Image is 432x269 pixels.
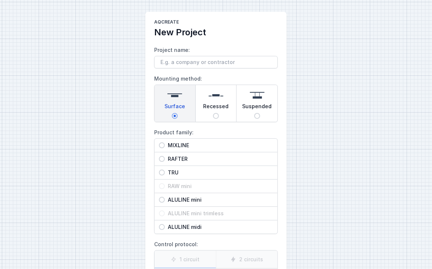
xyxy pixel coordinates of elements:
[154,44,278,68] label: Project name:
[154,73,278,122] label: Mounting method:
[254,113,260,119] input: Suspended
[213,113,219,119] input: Recessed
[165,142,273,149] span: MIXLINE
[165,169,273,176] span: TRU
[165,223,273,231] span: ALULINE midi
[154,26,278,38] h2: New Project
[209,88,223,103] img: recessed.svg
[159,156,165,162] input: RAFTER
[167,88,182,103] img: surface.svg
[242,103,272,113] span: Suspended
[172,113,178,119] input: Surface
[154,19,278,26] h1: AQcreate
[159,197,165,203] input: ALULINE mini
[159,142,165,148] input: MIXLINE
[159,170,165,176] input: TRU
[250,88,265,103] img: suspended.svg
[164,103,185,113] span: Surface
[154,56,278,68] input: Project name:
[203,103,229,113] span: Recessed
[165,155,273,163] span: RAFTER
[159,224,165,230] input: ALULINE midi
[154,127,278,234] label: Product family:
[165,196,273,203] span: ALULINE mini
